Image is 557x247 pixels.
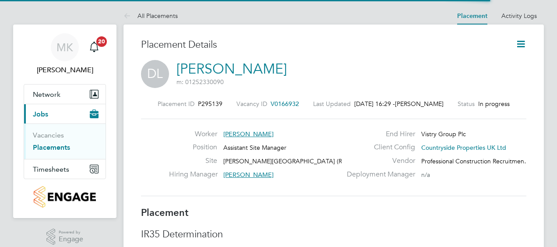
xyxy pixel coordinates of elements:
[501,12,537,20] a: Activity Logs
[421,130,466,138] span: Vistry Group Plc
[46,229,84,245] a: Powered byEngage
[223,157,391,165] span: [PERSON_NAME][GEOGRAPHIC_DATA] (Reading Golf Club)
[176,78,224,86] span: m: 01252330090
[24,123,106,159] div: Jobs
[33,165,69,173] span: Timesheets
[33,143,70,152] a: Placements
[478,100,510,108] span: In progress
[85,33,103,61] a: 20
[169,130,217,139] label: Worker
[169,143,217,152] label: Position
[354,100,395,108] span: [DATE] 16:29 -
[313,100,351,108] label: Last Updated
[169,170,217,179] label: Hiring Manager
[96,36,107,47] span: 20
[223,171,274,179] span: [PERSON_NAME]
[198,100,222,108] span: P295139
[458,100,475,108] label: Status
[33,90,60,99] span: Network
[123,12,178,20] a: All Placements
[158,100,194,108] label: Placement ID
[421,171,430,179] span: n/a
[223,144,286,152] span: Assistant Site Manager
[395,100,444,108] span: [PERSON_NAME]
[141,228,526,241] h3: IR35 Determination
[342,143,415,152] label: Client Config
[33,131,64,139] a: Vacancies
[342,156,415,166] label: Vendor
[223,130,274,138] span: [PERSON_NAME]
[342,130,415,139] label: End Hirer
[271,100,299,108] span: V0166932
[59,229,83,236] span: Powered by
[56,42,73,53] span: MK
[24,104,106,123] button: Jobs
[141,39,502,51] h3: Placement Details
[34,186,95,208] img: countryside-properties-logo-retina.png
[24,159,106,179] button: Timesheets
[141,207,189,219] b: Placement
[24,85,106,104] button: Network
[24,33,106,75] a: MK[PERSON_NAME]
[169,156,217,166] label: Site
[457,12,487,20] a: Placement
[176,60,287,78] a: [PERSON_NAME]
[24,65,106,75] span: Mike Kord
[421,144,506,152] span: Countryside Properties UK Ltd
[33,110,48,118] span: Jobs
[59,236,83,243] span: Engage
[236,100,267,108] label: Vacancy ID
[342,170,415,179] label: Deployment Manager
[24,186,106,208] a: Go to home page
[13,25,116,218] nav: Main navigation
[141,60,169,88] span: DL
[421,157,530,165] span: Professional Construction Recruitmen…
